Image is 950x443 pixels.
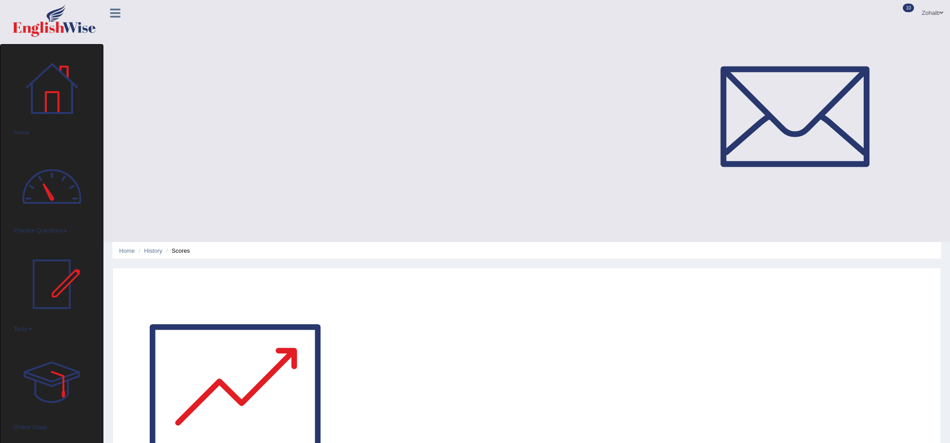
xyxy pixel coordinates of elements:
a: Tests [7,241,96,336]
span: 10 [903,4,914,12]
a: Home [119,247,135,254]
a: Online Class [7,339,96,434]
li: Scores [164,246,190,255]
a: Home [7,45,96,140]
a: Practice Questions [7,143,96,238]
a: History [144,247,162,254]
